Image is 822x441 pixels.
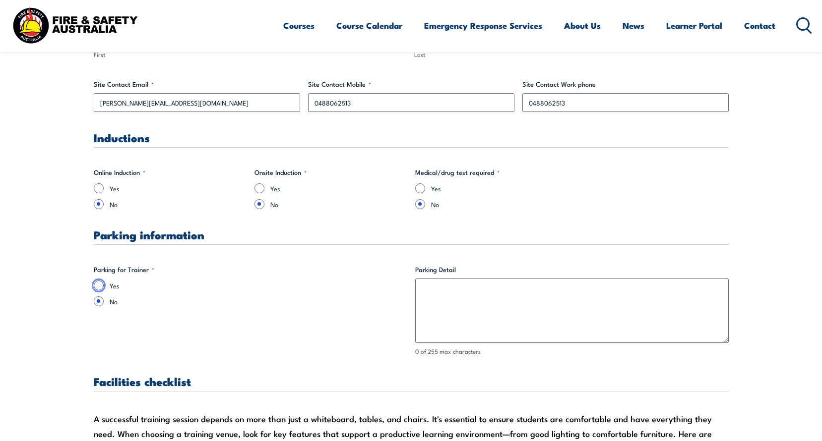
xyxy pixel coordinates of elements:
legend: Medical/drug test required [415,167,500,177]
a: Course Calendar [336,12,402,39]
label: Yes [110,183,247,193]
legend: Onsite Induction [254,167,307,177]
label: Yes [270,183,407,193]
a: Learner Portal [666,12,722,39]
label: No [431,199,568,209]
label: Site Contact Mobile [308,79,514,89]
label: Site Contact Email [94,79,300,89]
label: Yes [431,183,568,193]
h3: Inductions [94,132,729,143]
label: No [270,199,407,209]
h3: Parking information [94,229,729,240]
h3: Facilities checklist [94,376,729,387]
label: First [94,50,408,59]
div: 0 of 255 max characters [415,347,729,356]
label: No [110,296,407,306]
a: News [623,12,644,39]
legend: Online Induction [94,167,145,177]
label: Yes [110,280,407,290]
label: Parking Detail [415,265,729,275]
legend: Parking for Trainer [94,265,154,275]
label: Last [414,50,729,59]
a: Emergency Response Services [424,12,542,39]
a: Courses [283,12,315,39]
label: Site Contact Work phone [522,79,729,89]
label: No [110,199,247,209]
a: About Us [564,12,601,39]
a: Contact [744,12,775,39]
